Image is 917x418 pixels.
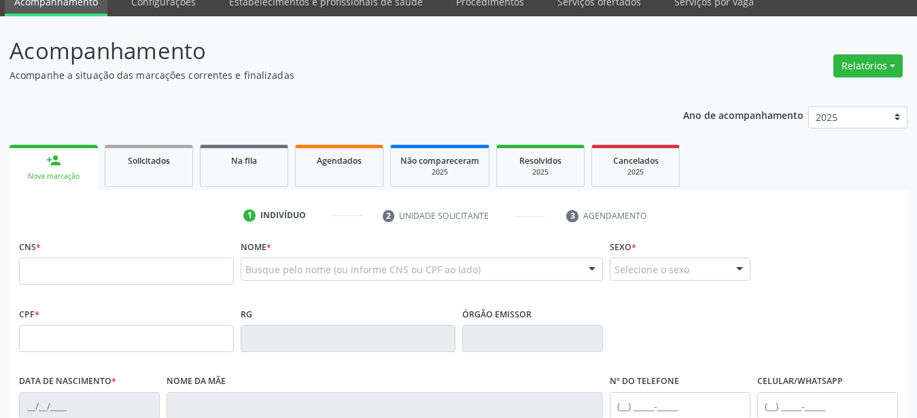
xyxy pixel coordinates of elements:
[19,304,39,325] label: CPF
[19,371,116,392] label: Data de nascimento
[10,34,638,68] p: Acompanhamento
[46,153,61,168] div: person_add
[602,167,670,177] div: 2025
[613,155,659,167] span: Cancelados
[19,171,88,181] div: Nova marcação
[317,155,362,167] span: Agendados
[400,155,479,167] span: Não compareceram
[757,371,843,392] label: Celular/WhatsApp
[506,167,574,177] div: 2025
[10,68,638,82] p: Acompanhe a situação das marcações correntes e finalizadas
[128,155,170,167] span: Solicitados
[400,167,479,177] div: 2025
[241,304,252,325] label: RG
[615,262,689,277] span: Selecione o sexo
[231,155,257,167] span: Na fila
[833,54,903,77] button: Relatórios
[243,209,256,222] div: 1
[519,155,561,167] span: Resolvidos
[19,237,41,258] label: CNS
[683,106,803,123] p: Ano de acompanhamento
[167,371,226,392] label: Nome da mãe
[241,237,271,258] label: Nome
[260,209,306,222] div: Indivíduo
[462,304,532,325] label: Órgão emissor
[245,262,481,277] span: Busque pelo nome (ou informe CNS ou CPF ao lado)
[610,237,636,258] label: Sexo
[610,371,679,392] label: Nº do Telefone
